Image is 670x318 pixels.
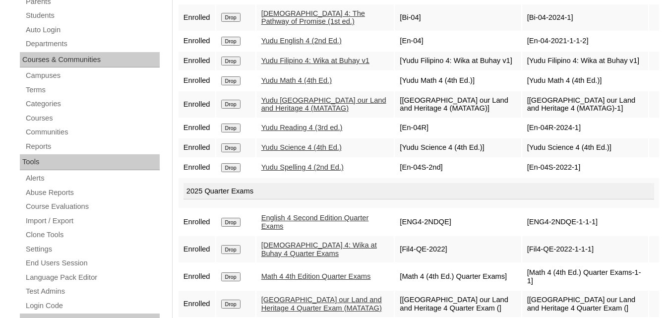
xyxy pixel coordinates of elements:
td: [Math 4 (4th Ed.) Quarter Exams] [395,263,521,290]
a: Categories [25,98,160,110]
td: Enrolled [179,32,215,51]
a: Login Code [25,300,160,312]
td: [ENG4-2NDQE-1-1-1] [522,209,648,235]
a: Communities [25,126,160,138]
div: Tools [20,154,160,170]
td: [[GEOGRAPHIC_DATA] our Land and Heritage 4 (MATATAG)] [395,91,521,118]
input: Drop [221,13,241,22]
td: Enrolled [179,263,215,290]
td: [En-04-2021-1-1-2] [522,32,648,51]
a: Campuses [25,69,160,82]
a: Settings [25,243,160,255]
a: Test Admins [25,285,160,298]
a: Language Pack Editor [25,271,160,284]
input: Drop [221,37,241,46]
td: Enrolled [179,71,215,90]
input: Drop [221,124,241,132]
td: [En-04] [395,32,521,51]
td: [Yudu Science 4 (4th Ed.)] [522,138,648,157]
input: Drop [221,57,241,65]
td: [Yudu Math 4 (4th Ed.)] [522,71,648,90]
a: [GEOGRAPHIC_DATA] our Land and Heritage 4 Quarter Exam (MATATAG) [261,296,382,312]
a: Yudu Spelling 4 (2nd Ed.) [261,163,344,171]
input: Drop [221,218,241,227]
a: End Users Session [25,257,160,269]
td: Enrolled [179,119,215,137]
a: Yudu English 4 (2nd Ed.) [261,37,342,45]
td: [En-04S-2nd] [395,158,521,177]
td: Enrolled [179,291,215,317]
td: [Math 4 (4th Ed.) Quarter Exams-1-1] [522,263,648,290]
a: Yudu Science 4 (4th Ed.) [261,143,342,151]
input: Drop [221,100,241,109]
td: [Bi-04] [395,4,521,31]
a: Departments [25,38,160,50]
a: [DEMOGRAPHIC_DATA] 4: The Pathway of Promise (1st ed.) [261,9,365,26]
a: English 4 Second Edition Quarter Exams [261,214,369,230]
td: [Fil4-QE-2022] [395,236,521,262]
td: [[GEOGRAPHIC_DATA] our Land and Heritage 4 Quarter Exam (] [395,291,521,317]
td: [Yudu Math 4 (4th Ed.)] [395,71,521,90]
td: [[GEOGRAPHIC_DATA] our Land and Heritage 4 Quarter Exam (] [522,291,648,317]
input: Drop [221,300,241,309]
div: Courses & Communities [20,52,160,68]
a: Import / Export [25,215,160,227]
td: Enrolled [179,138,215,157]
td: [Yudu Science 4 (4th Ed.)] [395,138,521,157]
a: [DEMOGRAPHIC_DATA] 4: Wika at Buhay 4 Quarter Exams [261,241,377,257]
div: 2025 Quarter Exams [183,183,654,200]
td: [En-04R-2024-1] [522,119,648,137]
td: [Bi-04-2024-1] [522,4,648,31]
a: Courses [25,112,160,125]
td: [ENG4-2NDQE] [395,209,521,235]
a: Terms [25,84,160,96]
a: Abuse Reports [25,187,160,199]
td: Enrolled [179,91,215,118]
td: [[GEOGRAPHIC_DATA] our Land and Heritage 4 (MATATAG)-1] [522,91,648,118]
td: Enrolled [179,209,215,235]
a: Reports [25,140,160,153]
td: [En-04S-2022-1] [522,158,648,177]
input: Drop [221,245,241,254]
input: Drop [221,272,241,281]
input: Drop [221,163,241,172]
a: Yudu Reading 4 (3rd ed.) [261,124,343,131]
a: Yudu Filipino 4: Wika at Buhay v1 [261,57,369,64]
a: Yudu Math 4 (4th Ed.) [261,76,332,84]
a: Course Evaluations [25,200,160,213]
input: Drop [221,143,241,152]
td: [En-04R] [395,119,521,137]
td: Enrolled [179,158,215,177]
a: Students [25,9,160,22]
td: Enrolled [179,52,215,70]
td: [Yudu Filipino 4: Wika at Buhay v1] [395,52,521,70]
input: Drop [221,76,241,85]
td: [Yudu Filipino 4: Wika at Buhay v1] [522,52,648,70]
td: Enrolled [179,236,215,262]
a: Clone Tools [25,229,160,241]
a: Alerts [25,172,160,185]
a: Auto Login [25,24,160,36]
a: Yudu [GEOGRAPHIC_DATA] our Land and Heritage 4 (MATATAG) [261,96,386,113]
td: [Fil4-QE-2022-1-1-1] [522,236,648,262]
a: Math 4 4th Edition Quarter Exams [261,272,371,280]
td: Enrolled [179,4,215,31]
